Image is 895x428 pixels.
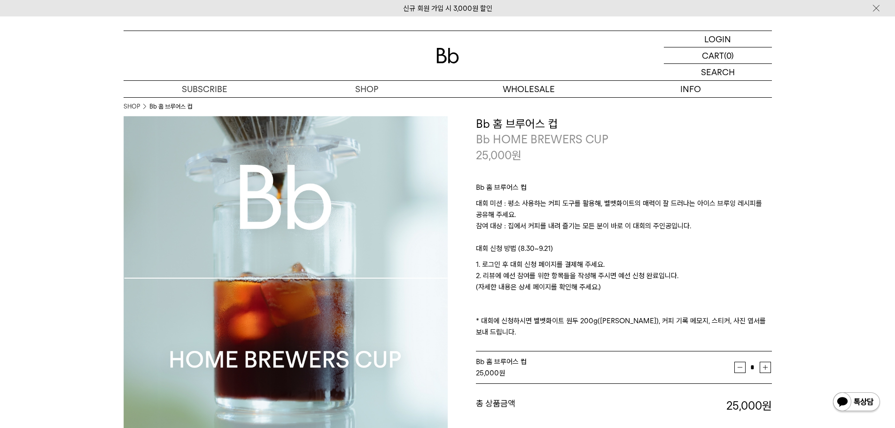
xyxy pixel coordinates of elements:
[476,132,772,148] p: Bb HOME BREWERS CUP
[704,31,731,47] p: LOGIN
[726,399,772,412] strong: 25,000
[664,31,772,47] a: LOGIN
[448,81,610,97] p: WHOLESALE
[701,64,735,80] p: SEARCH
[762,399,772,412] b: 원
[476,398,624,414] dt: 총 상품금액
[476,116,772,132] h3: Bb 홈 브루어스 컵
[702,47,724,63] p: CART
[476,243,772,259] p: 대회 신청 방법 (8.30~9.21)
[476,198,772,243] p: 대회 미션 : 평소 사용하는 커피 도구를 활용해, 벨벳화이트의 매력이 잘 드러나는 아이스 브루잉 레시피를 공유해 주세요. 참여 대상 : 집에서 커피를 내려 즐기는 모든 분이 ...
[476,148,521,163] p: 25,000
[610,81,772,97] p: INFO
[124,102,140,111] a: SHOP
[476,369,499,377] strong: 25,000
[436,48,459,63] img: 로고
[476,259,772,338] p: 1. 로그인 후 대회 신청 페이지를 결제해 주세요. 2. 리뷰에 예선 참여를 위한 항목들을 작성해 주시면 예선 신청 완료입니다. (자세한 내용은 상세 페이지를 확인해 주세요....
[760,362,771,373] button: 증가
[724,47,734,63] p: (0)
[664,47,772,64] a: CART (0)
[476,182,772,198] p: Bb 홈 브루어스 컵
[476,358,527,366] span: Bb 홈 브루어스 컵
[734,362,746,373] button: 감소
[403,4,492,13] a: 신규 회원 가입 시 3,000원 할인
[832,391,881,414] img: 카카오톡 채널 1:1 채팅 버튼
[124,81,286,97] a: SUBSCRIBE
[476,367,734,379] div: 원
[512,148,521,162] span: 원
[149,102,192,111] li: Bb 홈 브루어스 컵
[286,81,448,97] a: SHOP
